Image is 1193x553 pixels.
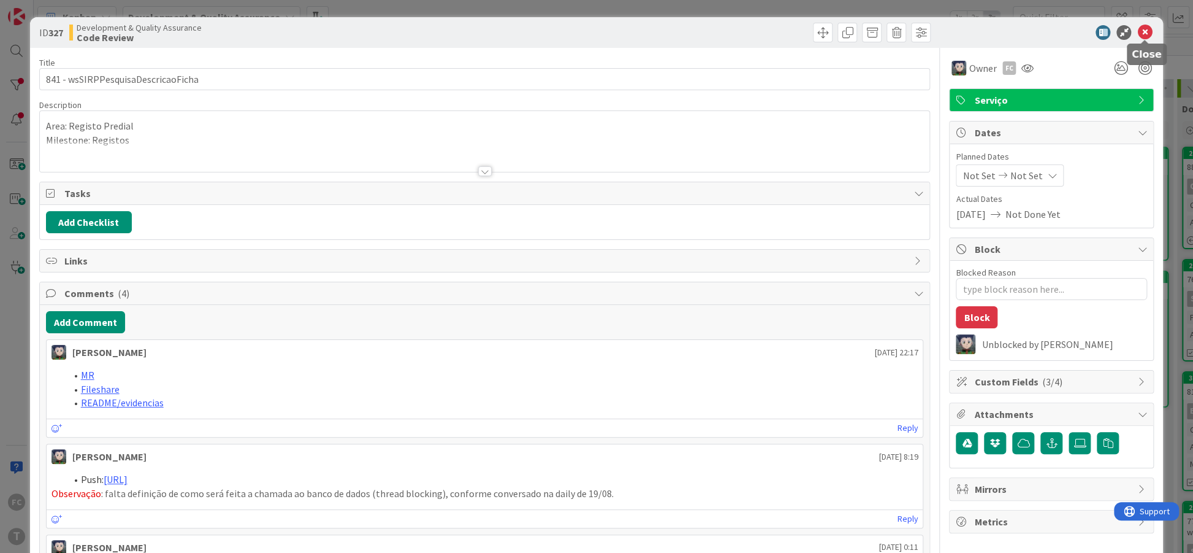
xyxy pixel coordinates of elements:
span: Block [974,242,1131,257]
span: ( 3/4 ) [1042,376,1062,388]
span: Actual Dates [956,193,1147,206]
p: : falta definição de como será feita a chamada ao banco de dados (thread blocking), conforme conv... [51,487,918,501]
button: Add Checklist [46,211,132,233]
label: Title [39,57,55,68]
span: Mirrors [974,482,1131,497]
span: [DATE] [956,207,985,222]
li: Push: [66,473,918,487]
b: Code Review [77,33,202,42]
a: Reply [897,511,918,527]
div: FC [1002,61,1016,75]
span: Owner [969,61,996,75]
p: Area: Registo Predial [46,119,924,133]
div: Unblocked by [PERSON_NAME] [981,339,1147,350]
input: type card name here... [39,68,931,90]
span: [DATE] 22:17 [874,346,918,359]
span: Support [26,2,56,17]
div: [PERSON_NAME] [72,449,147,464]
div: [PERSON_NAME] [72,345,147,360]
img: LS [51,449,66,464]
span: Tasks [64,186,908,201]
span: Links [64,253,908,268]
span: Serviço [974,93,1131,107]
span: Not Done Yet [1005,207,1060,222]
span: Metrics [974,514,1131,529]
span: Not Set [1010,168,1042,183]
label: Blocked Reason [956,267,1015,278]
a: MR [81,369,94,381]
h5: Close [1132,48,1162,60]
b: 327 [48,26,63,39]
a: Reply [897,420,918,436]
span: Development & Quality Assurance [77,23,202,33]
a: Fileshare [81,383,120,395]
img: LS [51,345,66,360]
span: Attachments [974,407,1131,422]
button: Add Comment [46,311,125,333]
span: Not Set [962,168,995,183]
span: ID [39,25,63,40]
p: Milestone: Registos [46,133,924,147]
button: Block [956,306,997,328]
span: [DATE] 8:19 [879,451,918,463]
img: LS [951,61,966,75]
span: ( 4 ) [118,287,129,300]
a: README/evidencias [81,396,164,409]
span: Observação [51,487,101,500]
span: Dates [974,125,1131,140]
span: Planned Dates [956,150,1147,163]
span: Comments [64,286,908,301]
a: [URL] [104,473,128,485]
span: Custom Fields [974,374,1131,389]
img: LS [956,335,975,354]
span: Description [39,99,82,110]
